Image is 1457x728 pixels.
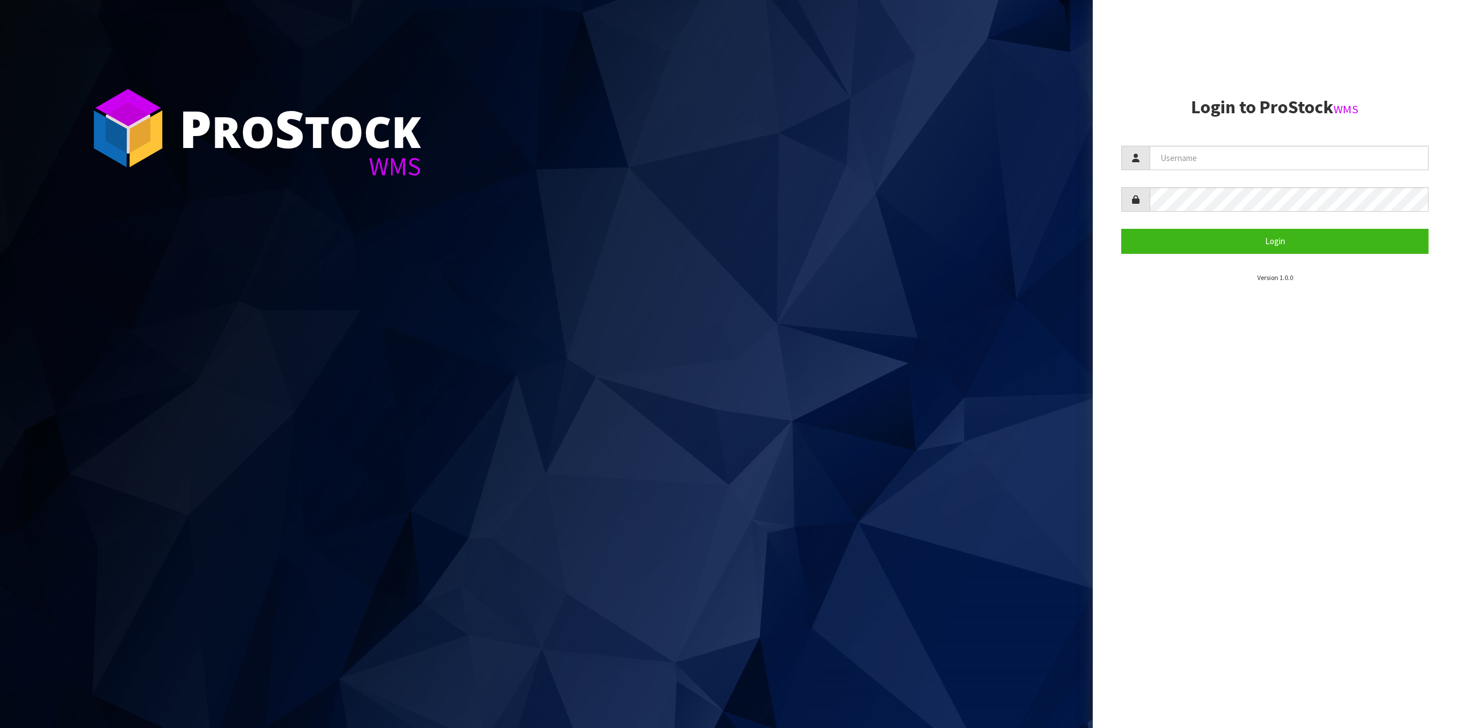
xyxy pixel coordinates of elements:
img: ProStock Cube [85,85,171,171]
small: WMS [1333,102,1359,117]
div: WMS [179,154,421,179]
span: P [179,93,212,163]
button: Login [1121,229,1429,253]
small: Version 1.0.0 [1257,273,1293,282]
input: Username [1150,146,1429,170]
h2: Login to ProStock [1121,97,1429,117]
div: ro tock [179,102,421,154]
span: S [275,93,304,163]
